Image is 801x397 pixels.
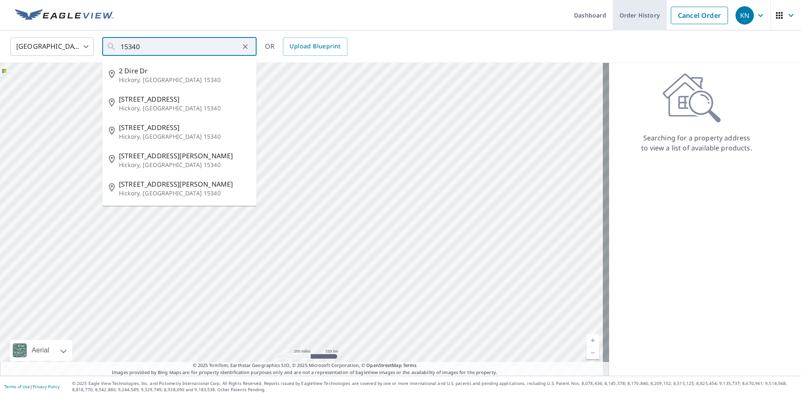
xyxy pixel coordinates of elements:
div: Aerial [29,340,52,361]
span: [STREET_ADDRESS] [119,94,250,104]
p: Hickory, [GEOGRAPHIC_DATA] 15340 [119,132,250,141]
a: Terms of Use [4,384,30,390]
p: © 2025 Eagle View Technologies, Inc. and Pictometry International Corp. All Rights Reserved. Repo... [72,380,797,393]
a: Current Level 5, Zoom Out [587,347,599,359]
div: OR [265,37,348,56]
img: EV Logo [15,9,113,22]
input: Search by address or latitude-longitude [121,35,239,58]
span: [STREET_ADDRESS] [119,122,250,132]
p: Hickory, [GEOGRAPHIC_DATA] 15340 [119,161,250,169]
a: Current Level 5, Zoom In [587,334,599,347]
p: Hickory, [GEOGRAPHIC_DATA] 15340 [119,104,250,112]
p: | [4,384,60,389]
a: Cancel Order [671,7,728,24]
span: © 2025 TomTom, Earthstar Geographics SIO, © 2025 Microsoft Corporation, © [193,362,417,369]
div: Aerial [10,340,72,361]
p: Hickory, [GEOGRAPHIC_DATA] 15340 [119,189,250,197]
a: Privacy Policy [33,384,60,390]
div: KN [736,6,754,25]
span: Upload Blueprint [290,41,340,52]
a: Upload Blueprint [283,37,347,56]
span: 2 Dire Dr [119,66,250,76]
span: [STREET_ADDRESS][PERSON_NAME] [119,151,250,161]
p: Searching for a property address to view a list of available products. [641,133,753,153]
div: [GEOGRAPHIC_DATA] [10,35,94,58]
a: Terms [403,362,417,368]
a: OpenStreetMap [366,362,401,368]
span: [STREET_ADDRESS][PERSON_NAME] [119,179,250,189]
p: Hickory, [GEOGRAPHIC_DATA] 15340 [119,76,250,84]
button: Clear [239,41,251,52]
